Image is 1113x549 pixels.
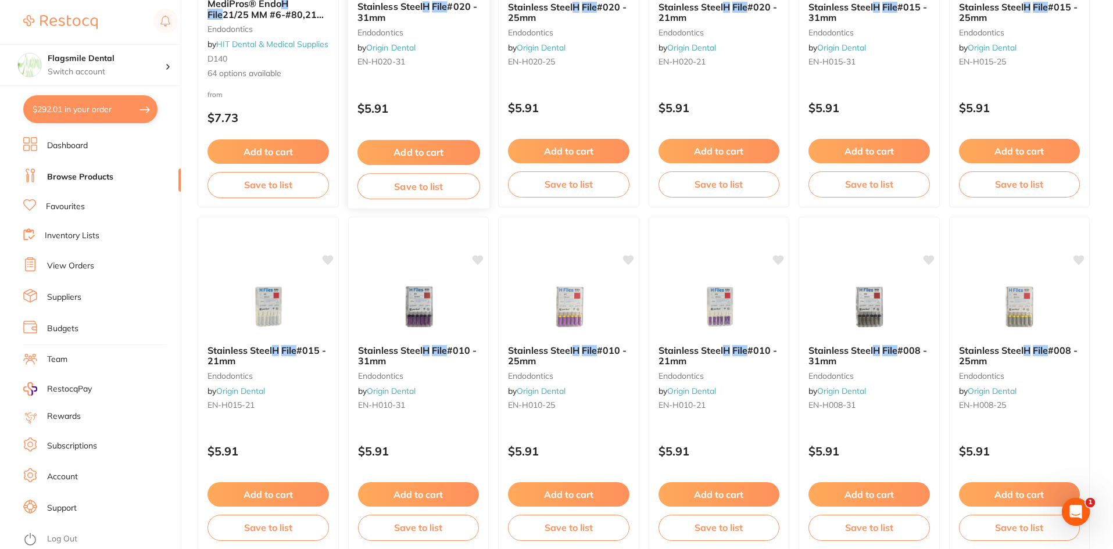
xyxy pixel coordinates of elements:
[357,1,477,23] span: #020 - 31mm
[959,400,1006,410] span: EN-H008-25
[47,383,92,395] span: RestocqPay
[1023,345,1030,356] em: H
[723,1,730,13] em: H
[659,2,780,23] b: Stainless Steel H File #020 - 21mm
[959,2,1080,23] b: Stainless Steel H File #015 - 25mm
[508,515,629,540] button: Save to list
[216,386,265,396] a: Origin Dental
[207,345,326,367] span: #015 - 21mm
[1062,498,1090,526] iframe: Intercom live chat
[508,2,629,23] b: Stainless Steel H File #020 - 25mm
[808,56,856,67] span: EN-H015-31
[207,515,329,540] button: Save to list
[659,371,780,381] small: endodontics
[817,386,866,396] a: Origin Dental
[808,101,930,114] p: $5.91
[357,173,479,199] button: Save to list
[207,111,329,124] p: $7.73
[808,444,930,458] p: $5.91
[808,515,930,540] button: Save to list
[357,102,479,115] p: $5.91
[659,101,780,114] p: $5.91
[659,56,706,67] span: EN-H020-21
[808,371,930,381] small: endodontics
[357,1,479,23] b: Stainless Steel H File #020 - 31mm
[659,345,723,356] span: Stainless Steel
[207,371,329,381] small: endodontics
[808,1,873,13] span: Stainless Steel
[959,139,1080,163] button: Add to cart
[207,172,329,198] button: Save to list
[572,1,579,13] em: H
[667,386,716,396] a: Origin Dental
[207,386,265,396] span: by
[47,503,77,514] a: Support
[959,28,1080,37] small: endodontics
[659,345,780,367] b: Stainless Steel H File #010 - 21mm
[23,382,37,396] img: RestocqPay
[207,53,227,64] span: D140
[207,9,223,20] em: File
[508,345,572,356] span: Stainless Steel
[1086,498,1095,507] span: 1
[367,386,416,396] a: Origin Dental
[207,139,329,164] button: Add to cart
[659,1,723,13] span: Stainless Steel
[47,411,81,422] a: Rewards
[47,140,88,152] a: Dashboard
[531,278,606,336] img: Stainless Steel H File #010 - 25mm
[23,15,98,29] img: Restocq Logo
[1033,1,1048,13] em: File
[358,515,479,540] button: Save to list
[808,386,866,396] span: by
[582,345,597,356] em: File
[508,101,629,114] p: $5.91
[23,95,158,123] button: $292.01 in your order
[808,400,856,410] span: EN-H008-31
[508,400,555,410] span: EN-H010-25
[357,1,422,12] span: Stainless Steel
[959,42,1017,53] span: by
[357,42,415,53] span: by
[681,278,757,336] img: Stainless Steel H File #010 - 21mm
[659,482,780,507] button: Add to cart
[47,354,67,365] a: Team
[207,482,329,507] button: Add to cart
[207,400,255,410] span: EN-H015-21
[959,1,1023,13] span: Stainless Steel
[808,345,927,367] span: #008 - 31mm
[358,345,423,356] span: Stainless Steel
[47,171,113,183] a: Browse Products
[47,260,94,272] a: View Orders
[508,28,629,37] small: endodontics
[659,28,780,37] small: endodontics
[659,42,716,53] span: by
[659,386,716,396] span: by
[47,323,78,335] a: Budgets
[207,24,329,34] small: endodontics
[358,345,477,367] span: #010 - 31mm
[357,27,479,37] small: endodontics
[959,171,1080,197] button: Save to list
[508,139,629,163] button: Add to cart
[959,386,1017,396] span: by
[959,1,1078,23] span: #015 - 25mm
[808,1,927,23] span: #015 - 31mm
[968,386,1017,396] a: Origin Dental
[45,230,99,242] a: Inventory Lists
[366,42,416,53] a: Origin Dental
[659,515,780,540] button: Save to list
[230,278,306,336] img: Stainless Steel H File #015 - 21mm
[508,42,566,53] span: by
[358,482,479,507] button: Add to cart
[432,1,447,12] em: File
[23,382,92,396] a: RestocqPay
[207,39,328,49] span: by
[808,139,930,163] button: Add to cart
[882,1,897,13] em: File
[959,345,1078,367] span: #008 - 25mm
[808,28,930,37] small: endodontics
[667,42,716,53] a: Origin Dental
[358,400,405,410] span: EN-H010-31
[968,42,1017,53] a: Origin Dental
